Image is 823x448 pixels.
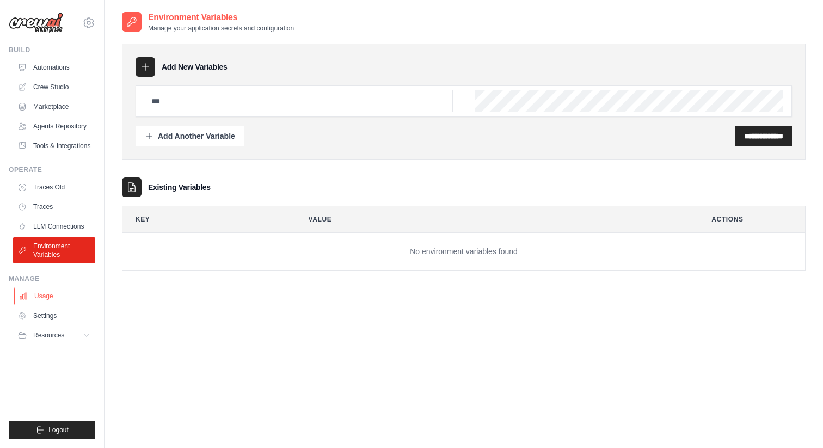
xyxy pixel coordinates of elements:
[13,137,95,155] a: Tools & Integrations
[14,287,96,305] a: Usage
[296,206,690,232] th: Value
[122,206,287,232] th: Key
[9,13,63,33] img: Logo
[698,206,805,232] th: Actions
[13,98,95,115] a: Marketplace
[13,307,95,324] a: Settings
[9,274,95,283] div: Manage
[145,131,235,142] div: Add Another Variable
[48,426,69,434] span: Logout
[13,118,95,135] a: Agents Repository
[148,11,294,24] h2: Environment Variables
[13,78,95,96] a: Crew Studio
[9,165,95,174] div: Operate
[122,233,805,271] td: No environment variables found
[148,24,294,33] p: Manage your application secrets and configuration
[136,126,244,146] button: Add Another Variable
[9,421,95,439] button: Logout
[13,59,95,76] a: Automations
[9,46,95,54] div: Build
[13,327,95,344] button: Resources
[162,62,228,72] h3: Add New Variables
[148,182,211,193] h3: Existing Variables
[13,198,95,216] a: Traces
[13,237,95,263] a: Environment Variables
[13,218,95,235] a: LLM Connections
[13,179,95,196] a: Traces Old
[33,331,64,340] span: Resources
